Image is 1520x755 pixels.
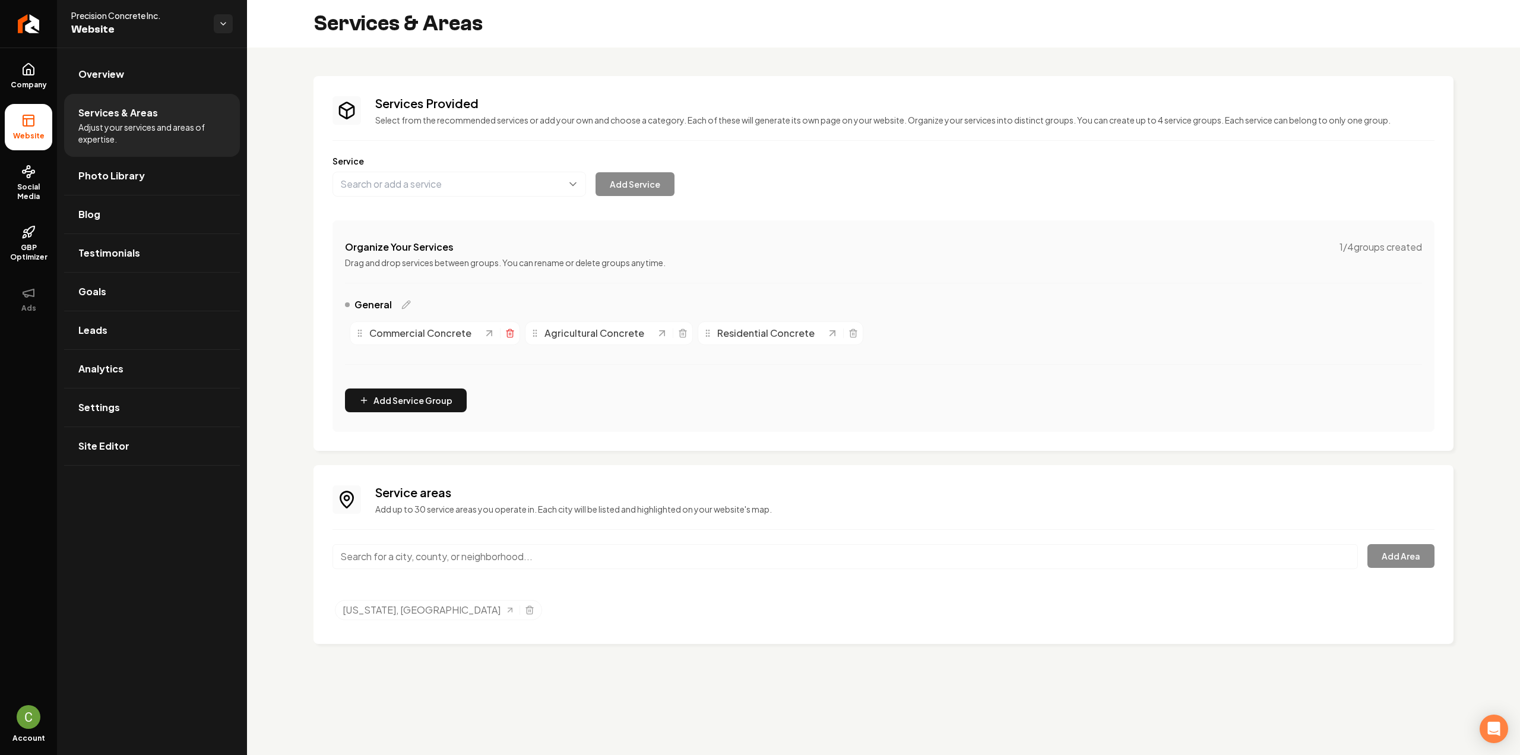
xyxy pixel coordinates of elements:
[78,439,129,453] span: Site Editor
[703,326,826,340] div: Residential Concrete
[332,544,1358,569] input: Search for a city, county, or neighborhood...
[78,246,140,260] span: Testimonials
[544,326,644,340] span: Agricultural Concrete
[5,276,52,323] button: Ads
[335,600,1434,625] ul: Selected tags
[17,705,40,729] img: Candela Corradin
[313,12,483,36] h2: Services & Areas
[64,311,240,349] a: Leads
[5,155,52,211] a: Social Media
[5,216,52,271] a: GBP Optimizer
[354,298,392,312] span: General
[5,182,52,201] span: Social Media
[78,169,145,183] span: Photo Library
[8,131,49,141] span: Website
[355,326,483,340] div: Commercial Concrete
[64,55,240,93] a: Overview
[78,400,120,415] span: Settings
[1339,240,1422,254] span: 1 / 4 groups created
[17,304,41,313] span: Ads
[71,10,204,21] span: Precision Concrete Inc.
[64,195,240,233] a: Blog
[375,484,1434,501] h3: Service areas
[64,157,240,195] a: Photo Library
[345,257,1422,268] p: Drag and drop services between groups. You can rename or delete groups anytime.
[17,705,40,729] button: Open user button
[375,114,1434,126] p: Select from the recommended services or add your own and choose a category. Each of these will ge...
[1480,715,1508,743] div: Open Intercom Messenger
[78,362,123,376] span: Analytics
[71,21,204,38] span: Website
[78,121,226,145] span: Adjust your services and areas of expertise.
[5,243,52,262] span: GBP Optimizer
[6,80,52,90] span: Company
[375,503,1434,515] p: Add up to 30 service areas you operate in. Each city will be listed and highlighted on your websi...
[345,388,467,412] button: Add Service Group
[64,388,240,427] a: Settings
[18,14,40,33] img: Rebolt Logo
[78,67,124,81] span: Overview
[78,106,158,120] span: Services & Areas
[12,734,45,743] span: Account
[78,285,106,299] span: Goals
[64,234,240,272] a: Testimonials
[64,273,240,311] a: Goals
[343,603,515,617] a: [US_STATE], [GEOGRAPHIC_DATA]
[345,240,454,254] h4: Organize Your Services
[343,603,501,617] span: [US_STATE], [GEOGRAPHIC_DATA]
[375,95,1434,112] h3: Services Provided
[64,350,240,388] a: Analytics
[5,53,52,99] a: Company
[78,323,107,337] span: Leads
[530,326,656,340] div: Agricultural Concrete
[64,427,240,465] a: Site Editor
[332,155,1434,167] label: Service
[78,207,100,222] span: Blog
[369,326,471,340] span: Commercial Concrete
[717,326,815,340] span: Residential Concrete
